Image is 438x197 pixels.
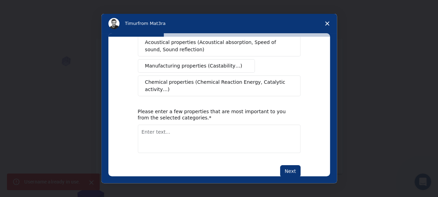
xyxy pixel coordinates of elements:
[11,5,45,11] span: Assistance
[145,39,289,53] span: Acoustical properties (Acoustical absorption, Speed of sound, Sound reflection)
[138,59,255,73] button: Manufacturing properties (Castability…)
[138,125,301,153] textarea: Enter text...
[145,62,242,70] span: Manufacturing properties (Castability…)
[318,14,337,33] span: Close survey
[108,18,119,29] img: Profile image for Timur
[138,21,166,26] span: from Mat3ra
[125,21,138,26] span: Timur
[138,36,301,56] button: Acoustical properties (Acoustical absorption, Speed of sound, Sound reflection)
[138,75,301,96] button: Chemical properties (Chemical Reaction Energy, Catalytic activity…)
[280,165,301,177] button: Next
[138,108,290,121] div: Please enter a few properties that are most important to you from the selected categories.
[145,79,288,93] span: Chemical properties (Chemical Reaction Energy, Catalytic activity…)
